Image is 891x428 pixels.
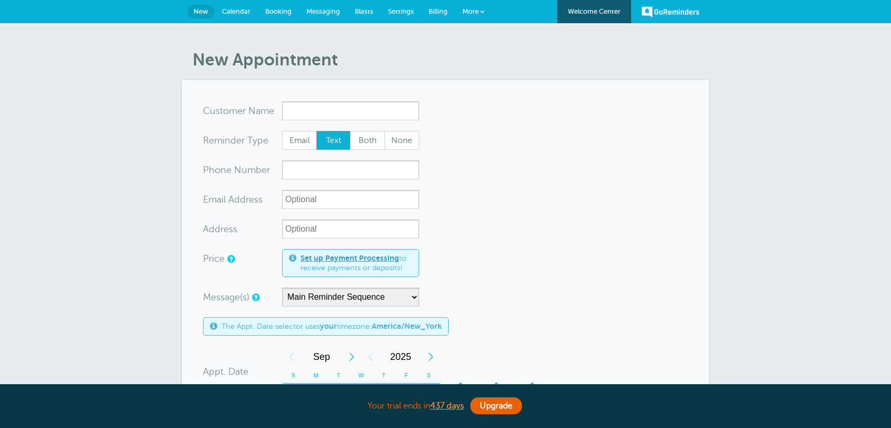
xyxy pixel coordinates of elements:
span: Booking [265,7,292,15]
span: Cus [203,106,220,116]
label: Reminder Type [203,136,268,145]
span: Settings [388,7,414,15]
th: T [372,367,395,384]
span: Text [317,131,351,149]
label: Message(s) [203,292,249,302]
span: ne Nu [220,165,247,175]
div: Previous Month [282,346,301,367]
span: More [462,7,479,15]
b: America/New_York [372,322,442,330]
div: ress [203,190,282,209]
span: Both [351,131,384,149]
input: Optional [282,220,419,239]
label: Price [203,254,225,263]
span: tomer N [220,106,256,116]
div: Previous Year [361,346,380,367]
div: ame [203,101,282,120]
div: Next Year [421,346,440,367]
label: Email [282,131,317,150]
div: Your trial ends in . [182,395,709,417]
a: An optional price for the appointment. If you set a price, you can include a payment link in your... [227,255,234,262]
label: None [384,131,419,150]
b: your [320,322,337,330]
span: 2025 [380,346,421,367]
label: Address [203,224,237,234]
span: il Add [221,195,246,204]
a: 437 days [430,401,464,411]
span: September [301,346,342,367]
div: mber [203,160,282,179]
th: T [327,367,350,384]
th: F [395,367,418,384]
span: Blasts [355,7,373,15]
span: The Appt. Date selector uses timezone: [221,322,442,331]
span: to receive payments or deposits! [301,254,412,272]
label: Both [350,131,385,150]
th: S [282,367,305,384]
span: Calendar [222,7,250,15]
span: None [385,131,419,149]
a: New [187,5,215,18]
th: M [305,367,327,384]
span: New [193,7,208,15]
th: W [350,367,373,384]
label: Appt. Date [203,367,248,376]
span: Billing [429,7,448,15]
span: Pho [203,165,220,175]
div: Next Month [342,346,361,367]
span: Ema [203,195,221,204]
iframe: Resource center [849,386,880,417]
th: S [418,367,440,384]
a: Simple templates and custom messages will use the reminder schedule set under Settings > Reminder... [252,294,258,301]
label: Text [316,131,351,150]
span: Email [283,131,316,149]
span: Messaging [306,7,340,15]
a: Set up Payment Processing [301,254,399,262]
a: Upgrade [470,397,522,414]
h1: New Appointment [192,50,709,70]
input: Optional [282,190,419,209]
